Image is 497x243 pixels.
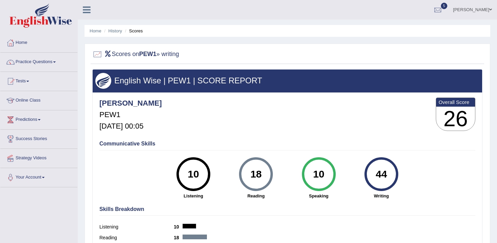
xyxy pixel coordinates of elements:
[99,122,162,130] h5: [DATE] 00:05
[0,130,77,146] a: Success Stories
[0,91,77,108] a: Online Class
[228,193,284,199] strong: Reading
[99,111,162,119] h5: PEW1
[95,73,111,89] img: wings.png
[90,28,101,33] a: Home
[439,99,473,105] b: Overall Score
[139,51,157,57] b: PEW1
[436,107,475,131] h3: 26
[0,110,77,127] a: Predictions
[95,76,479,85] h3: English Wise | PEW1 | SCORE REPORT
[109,28,122,33] a: History
[99,234,174,241] label: Reading
[369,160,394,188] div: 44
[99,99,162,107] h4: [PERSON_NAME]
[441,3,448,9] span: 5
[174,235,183,240] b: 18
[99,206,475,212] h4: Skills Breakdown
[0,72,77,89] a: Tests
[174,224,183,230] b: 10
[99,141,475,147] h4: Communicative Skills
[0,168,77,185] a: Your Account
[123,28,143,34] li: Scores
[0,53,77,70] a: Practice Questions
[244,160,268,188] div: 18
[353,193,409,199] strong: Writing
[0,149,77,166] a: Strategy Videos
[92,49,179,59] h2: Scores on » writing
[181,160,206,188] div: 10
[291,193,347,199] strong: Speaking
[0,33,77,50] a: Home
[99,223,174,231] label: Listening
[306,160,331,188] div: 10
[165,193,221,199] strong: Listening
